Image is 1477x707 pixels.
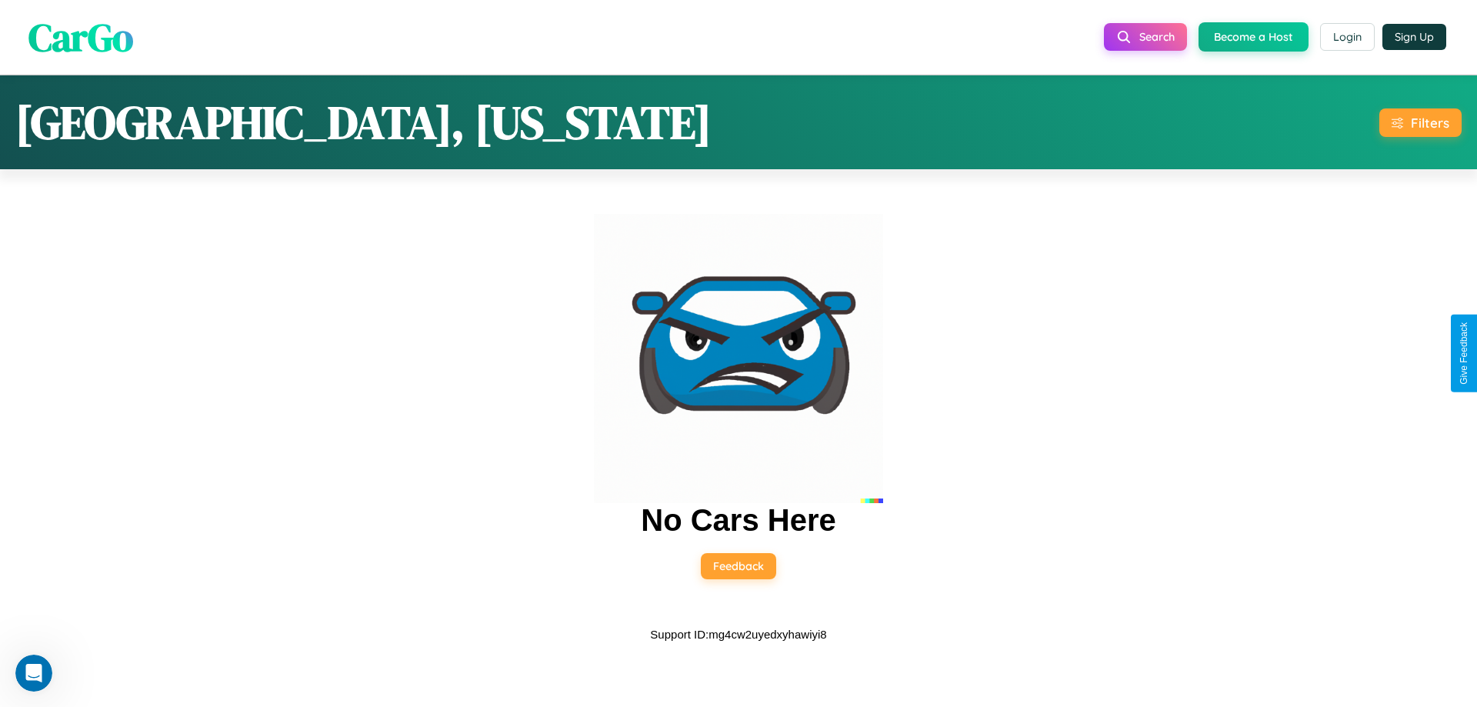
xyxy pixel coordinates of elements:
h1: [GEOGRAPHIC_DATA], [US_STATE] [15,91,712,154]
button: Feedback [701,553,776,579]
button: Search [1104,23,1187,51]
button: Login [1320,23,1375,51]
span: Search [1139,30,1175,44]
div: Filters [1411,115,1449,131]
button: Become a Host [1199,22,1309,52]
h2: No Cars Here [641,503,835,538]
button: Filters [1379,108,1462,137]
button: Sign Up [1382,24,1446,50]
span: CarGo [28,10,133,63]
img: car [594,214,883,503]
iframe: Intercom live chat [15,655,52,692]
div: Give Feedback [1459,322,1469,385]
p: Support ID: mg4cw2uyedxyhawiyi8 [650,624,826,645]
